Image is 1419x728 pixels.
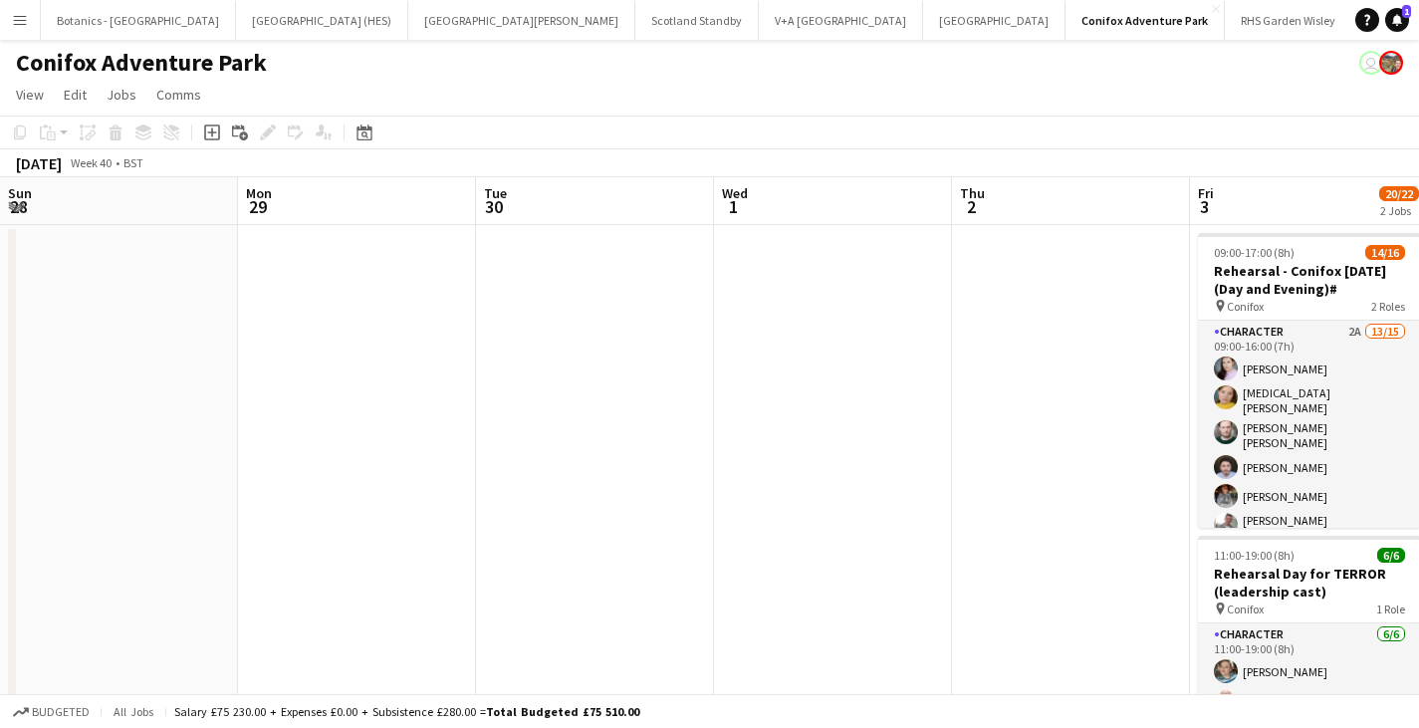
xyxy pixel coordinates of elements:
[246,184,272,202] span: Mon
[16,48,267,78] h1: Conifox Adventure Park
[66,155,116,170] span: Week 40
[481,195,507,218] span: 30
[923,1,1065,40] button: [GEOGRAPHIC_DATA]
[243,195,272,218] span: 29
[1225,1,1352,40] button: RHS Garden Wisley
[1359,51,1383,75] app-user-avatar: Gus Gordon
[1365,245,1405,260] span: 14/16
[1379,186,1419,201] span: 20/22
[16,153,62,173] div: [DATE]
[8,82,52,108] a: View
[99,82,144,108] a: Jobs
[1385,8,1409,32] a: 1
[1227,602,1264,616] span: Conifox
[960,184,985,202] span: Thu
[408,1,635,40] button: [GEOGRAPHIC_DATA][PERSON_NAME]
[1065,1,1225,40] button: Conifox Adventure Park
[32,705,90,719] span: Budgeted
[1214,245,1295,260] span: 09:00-17:00 (8h)
[5,195,32,218] span: 28
[1377,548,1405,563] span: 6/6
[1198,184,1214,202] span: Fri
[1227,299,1264,314] span: Conifox
[110,704,157,719] span: All jobs
[41,1,236,40] button: Botanics - [GEOGRAPHIC_DATA]
[486,704,639,719] span: Total Budgeted £75 510.00
[635,1,759,40] button: Scotland Standby
[236,1,408,40] button: [GEOGRAPHIC_DATA] (HES)
[148,82,209,108] a: Comms
[1371,299,1405,314] span: 2 Roles
[722,184,748,202] span: Wed
[1402,5,1411,18] span: 1
[64,86,87,104] span: Edit
[759,1,923,40] button: V+A [GEOGRAPHIC_DATA]
[123,155,143,170] div: BST
[156,86,201,104] span: Comms
[8,184,32,202] span: Sun
[56,82,95,108] a: Edit
[719,195,748,218] span: 1
[1214,548,1295,563] span: 11:00-19:00 (8h)
[1195,195,1214,218] span: 3
[107,86,136,104] span: Jobs
[957,195,985,218] span: 2
[1379,51,1403,75] app-user-avatar: Alyce Paton
[1376,602,1405,616] span: 1 Role
[10,701,93,723] button: Budgeted
[174,704,639,719] div: Salary £75 230.00 + Expenses £0.00 + Subsistence £280.00 =
[484,184,507,202] span: Tue
[16,86,44,104] span: View
[1380,203,1418,218] div: 2 Jobs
